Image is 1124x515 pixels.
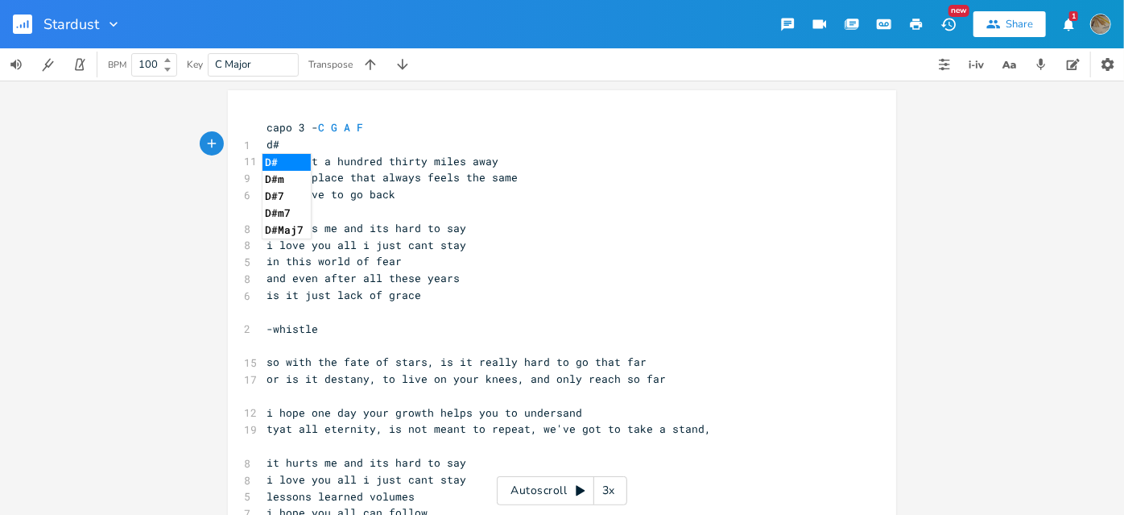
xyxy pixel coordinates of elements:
[1052,10,1085,39] button: 1
[1069,11,1078,21] div: 1
[594,476,623,505] div: 3x
[215,57,251,72] span: C Major
[267,372,666,386] span: or is it destany, to live on your knees, and only reach so far
[267,405,582,420] span: i hope one day your growth helps you to undersand
[267,254,402,268] span: in this world of fear
[344,120,350,135] span: A
[267,137,279,152] span: d#
[187,60,203,69] div: Key
[267,238,466,252] span: i love you all i just cant stay
[267,271,460,285] span: and even after all these years
[267,422,711,436] span: tyat all eternity, is not meant to repeat, we've got to take a stand,
[357,120,363,135] span: F
[43,17,99,31] span: Stardust
[267,489,415,504] span: lessons learned volumes
[267,322,318,336] span: -whistle
[973,11,1046,37] button: Share
[262,188,311,205] li: D#7
[267,120,363,135] span: capo 3 -
[308,60,353,69] div: Transpose
[108,60,126,69] div: BPM
[1006,17,1033,31] div: Share
[262,154,311,171] li: D#
[262,171,311,188] li: D#m
[267,221,466,235] span: it hurts me and its hard to say
[331,120,337,135] span: G
[948,5,969,17] div: New
[1090,14,1111,35] img: dustindegase
[267,472,466,487] span: i love you all i just cant stay
[267,455,466,470] span: it hurts me and its hard to say
[267,154,498,168] span: im about a hundred thirty miles away
[267,288,421,302] span: is it just lack of grace
[267,170,518,185] span: from a place that always feels the same
[267,187,395,201] span: do i have to go back
[262,222,311,239] li: D#Maj7
[267,355,647,369] span: so with the fate of stars, is it really hard to go that far
[497,476,627,505] div: Autoscroll
[318,120,324,135] span: C
[932,10,965,39] button: New
[262,205,311,222] li: D#m7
